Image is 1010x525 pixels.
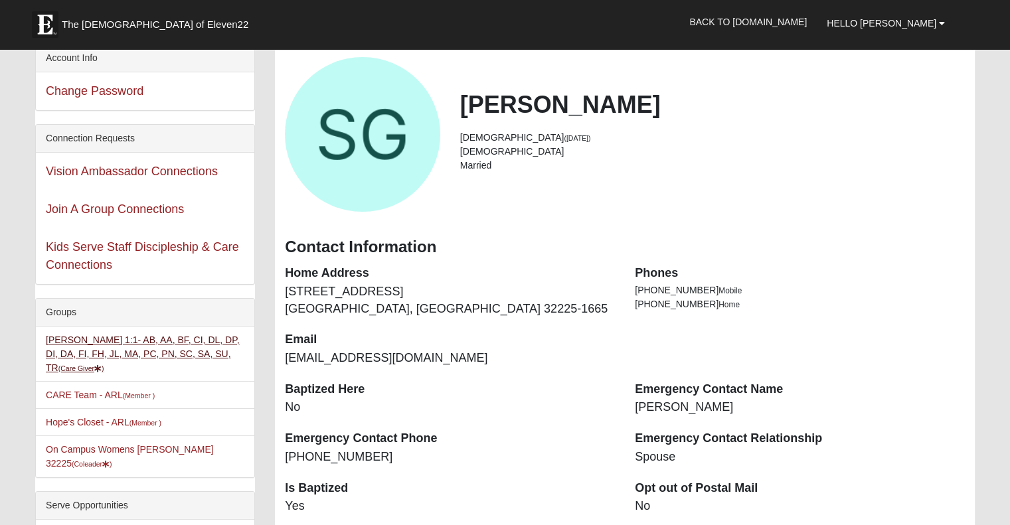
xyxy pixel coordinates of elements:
[46,240,239,271] a: Kids Serve Staff Discipleship & Care Connections
[285,480,615,497] dt: Is Baptized
[564,134,590,142] small: ([DATE])
[635,480,965,497] dt: Opt out of Postal Mail
[25,5,291,38] a: The [DEMOGRAPHIC_DATA] of Eleven22
[285,399,615,416] dd: No
[635,449,965,466] dd: Spouse
[285,283,615,317] dd: [STREET_ADDRESS] [GEOGRAPHIC_DATA], [GEOGRAPHIC_DATA] 32225-1665
[285,331,615,348] dt: Email
[635,283,965,297] li: [PHONE_NUMBER]
[36,44,254,72] div: Account Info
[827,18,936,29] span: Hello [PERSON_NAME]
[285,449,615,466] dd: [PHONE_NUMBER]
[679,5,817,38] a: Back to [DOMAIN_NAME]
[46,335,240,373] a: [PERSON_NAME] 1:1- AB, AA, BF, CI, DL, DP, DI, DA, FI, FH, JL, MA, PC, PN, SC, SA, SU, TR(Care Gi...
[635,498,965,515] dd: No
[46,165,218,178] a: Vision Ambassador Connections
[285,238,965,257] h3: Contact Information
[285,498,615,515] dd: Yes
[635,297,965,311] li: [PHONE_NUMBER]
[460,90,965,119] h2: [PERSON_NAME]
[46,390,155,400] a: CARE Team - ARL(Member )
[817,7,955,40] a: Hello [PERSON_NAME]
[62,18,248,31] span: The [DEMOGRAPHIC_DATA] of Eleven22
[36,125,254,153] div: Connection Requests
[46,444,214,469] a: On Campus Womens [PERSON_NAME] 32225(Coleader)
[58,364,104,372] small: (Care Giver )
[635,265,965,282] dt: Phones
[32,11,58,38] img: Eleven22 logo
[635,399,965,416] dd: [PERSON_NAME]
[46,84,143,98] a: Change Password
[718,300,740,309] span: Home
[36,492,254,520] div: Serve Opportunities
[718,286,742,295] span: Mobile
[460,159,965,173] li: Married
[36,299,254,327] div: Groups
[72,460,112,468] small: (Coleader )
[635,430,965,447] dt: Emergency Contact Relationship
[460,145,965,159] li: [DEMOGRAPHIC_DATA]
[46,202,184,216] a: Join A Group Connections
[285,350,615,367] dd: [EMAIL_ADDRESS][DOMAIN_NAME]
[460,131,965,145] li: [DEMOGRAPHIC_DATA]
[285,57,440,212] a: View Fullsize Photo
[46,417,161,427] a: Hope's Closet - ARL(Member )
[285,381,615,398] dt: Baptized Here
[285,430,615,447] dt: Emergency Contact Phone
[635,381,965,398] dt: Emergency Contact Name
[123,392,155,400] small: (Member )
[285,265,615,282] dt: Home Address
[129,419,161,427] small: (Member )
